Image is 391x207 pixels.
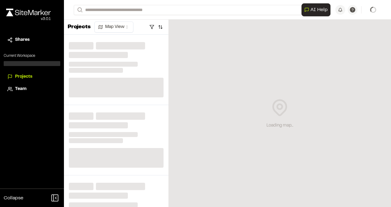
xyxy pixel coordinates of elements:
[7,37,57,43] a: Shares
[302,3,333,16] div: Open AI Assistant
[7,86,57,92] a: Team
[267,122,293,129] div: Loading map...
[4,53,60,59] p: Current Workspace
[7,73,57,80] a: Projects
[302,3,330,16] button: Open AI Assistant
[15,37,30,43] span: Shares
[74,5,85,15] button: Search
[4,194,23,202] span: Collapse
[15,86,26,92] span: Team
[15,73,32,80] span: Projects
[68,23,91,31] p: Projects
[6,16,51,22] div: Oh geez...please don't...
[310,6,328,14] span: AI Help
[6,9,51,16] img: rebrand.png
